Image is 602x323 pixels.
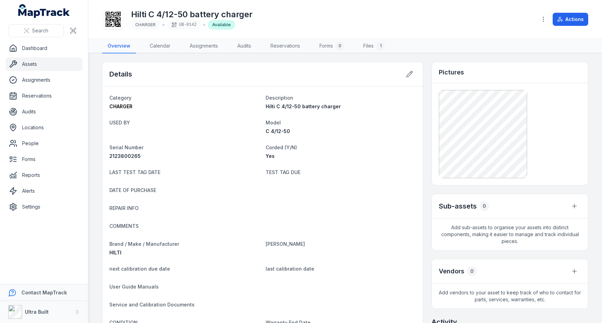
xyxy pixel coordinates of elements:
[232,39,257,53] a: Audits
[6,41,82,55] a: Dashboard
[6,184,82,198] a: Alerts
[266,103,341,109] span: Hilti C 4/12-50 battery charger
[266,169,300,175] span: TEST TAG DUE
[109,250,121,255] span: HILTI
[266,120,281,125] span: Model
[167,20,200,30] div: UB-0142
[6,121,82,134] a: Locations
[376,42,385,50] div: 1
[266,95,293,101] span: Description
[208,20,235,30] div: Available
[109,205,139,211] span: REPAIR INFO
[109,144,144,150] span: Serial Number
[439,266,464,276] h3: Vendors
[144,39,176,53] a: Calendar
[109,69,132,79] h2: Details
[109,187,156,193] span: DATE OF PURCHASE
[336,42,344,50] div: 0
[25,309,49,315] strong: Ultra Built
[109,223,139,229] span: COMMENTS
[109,241,179,247] span: Brand / Make / Manufacturer
[6,57,82,71] a: Assets
[131,9,253,20] h1: Hilti C 4/12-50 battery charger
[439,201,477,211] h2: Sub-assets
[6,137,82,150] a: People
[32,27,48,34] span: Search
[266,128,290,134] span: C 4/12-50
[109,153,141,159] span: 2123800265
[109,120,130,125] span: USED BY
[266,144,297,150] span: Corded (Y/N)
[439,68,464,77] h3: Pictures
[109,284,159,290] span: User Guide Manuals
[18,4,70,18] a: MapTrack
[6,73,82,87] a: Assignments
[432,284,588,309] span: Add vendors to your asset to keep track of who to contact for parts, services, warranties, etc.
[432,219,588,250] span: Add sub-assets to organise your assets into distinct components, making it easier to manage and t...
[467,266,477,276] div: 0
[553,13,588,26] button: Actions
[109,95,131,101] span: Category
[6,89,82,103] a: Reservations
[135,22,156,27] span: CHARGER
[109,169,160,175] span: LAST TEST TAG DATE
[314,39,349,53] a: Forms0
[102,39,136,53] a: Overview
[265,39,306,53] a: Reservations
[184,39,224,53] a: Assignments
[109,302,195,307] span: Service and Calibration Documents
[6,200,82,214] a: Settings
[8,24,64,37] button: Search
[480,201,489,211] div: 0
[6,152,82,166] a: Forms
[266,266,314,272] span: last calibration date
[109,103,132,109] span: CHARGER
[21,290,67,295] strong: Contact MapTrack
[6,168,82,182] a: Reports
[6,105,82,119] a: Audits
[266,241,305,247] span: [PERSON_NAME]
[109,266,170,272] span: next calibration due date
[266,153,275,159] span: Yes
[358,39,390,53] a: Files1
